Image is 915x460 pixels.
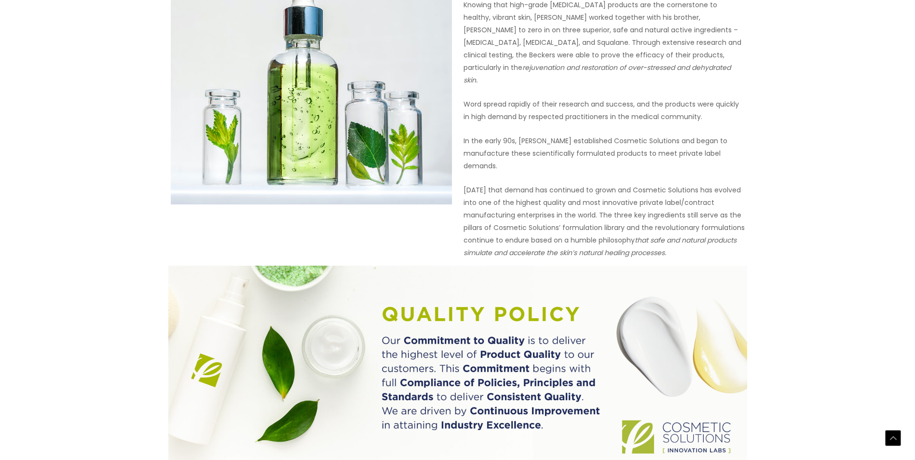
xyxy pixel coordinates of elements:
p: [DATE] that demand has continued to grown and Cosmetic Solutions has evolved into one of the high... [464,184,745,259]
p: Word spread rapidly of their research and success, and the products were quickly in high demand b... [464,98,745,123]
em: rejuvenation and restoration of over-stressed and dehydrated skin. [464,63,731,85]
em: that safe and natural products simulate and accelerate the skin’s natural healing processes. [464,235,737,257]
p: In the early 90s, [PERSON_NAME] established Cosmetic Solutions and began to manufacture these sci... [464,135,745,172]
